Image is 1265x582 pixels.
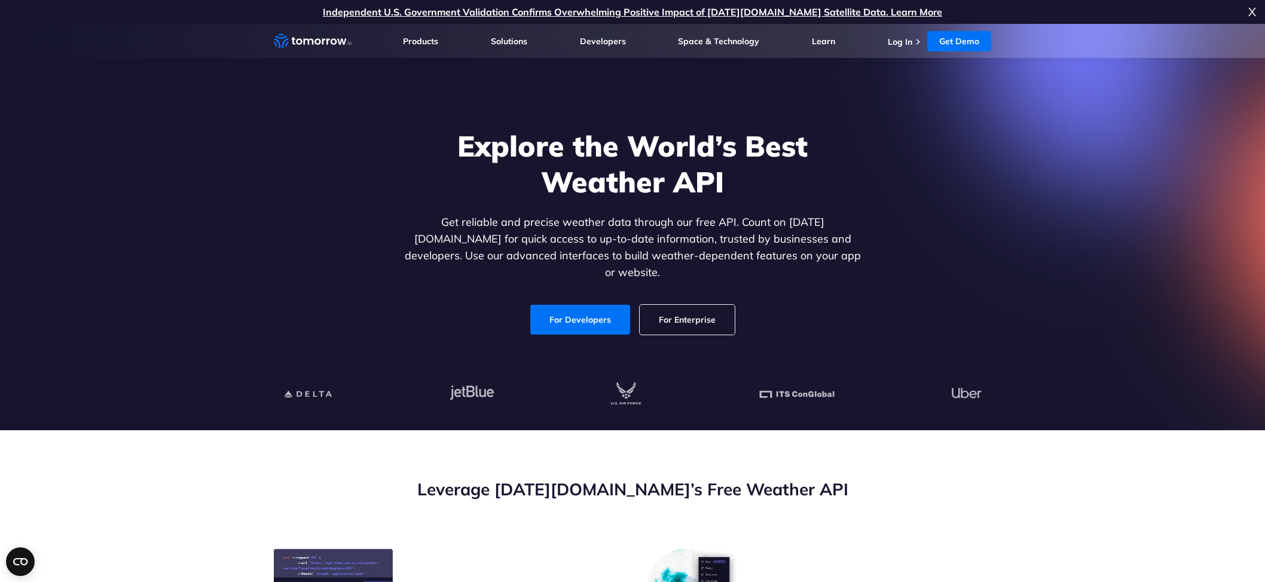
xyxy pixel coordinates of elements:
a: Products [403,36,438,47]
a: Developers [580,36,626,47]
a: Learn [812,36,835,47]
a: Independent U.S. Government Validation Confirms Overwhelming Positive Impact of [DATE][DOMAIN_NAM... [323,6,942,18]
a: For Enterprise [640,305,735,335]
h1: Explore the World’s Best Weather API [402,128,863,200]
a: Log In [888,36,912,47]
p: Get reliable and precise weather data through our free API. Count on [DATE][DOMAIN_NAME] for quic... [402,214,863,281]
a: Solutions [491,36,527,47]
a: Space & Technology [678,36,759,47]
a: For Developers [530,305,630,335]
button: Open CMP widget [6,547,35,576]
h2: Leverage [DATE][DOMAIN_NAME]’s Free Weather API [274,478,991,501]
a: Get Demo [927,31,991,51]
a: Home link [274,32,352,50]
